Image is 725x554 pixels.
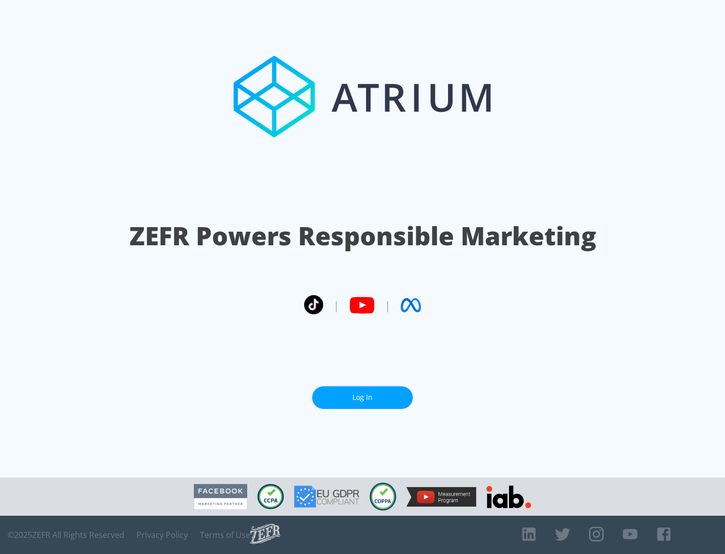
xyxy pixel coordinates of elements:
span: © 2025 ZEFR All Rights Reserved [8,530,124,540]
img: IAB [486,486,531,508]
h1: ZEFR Powers Responsible Marketing [129,219,596,253]
img: GDPR Compliant [294,486,359,508]
a: Log In [312,386,413,409]
img: CCPA Compliant [257,484,284,509]
span: | [333,298,339,313]
a: Privacy Policy [136,530,188,540]
img: YouTube Measurement Program [406,487,476,507]
span: | [385,298,391,313]
img: Facebook Marketing Partner [194,484,247,510]
img: COPPA Compliant [370,482,396,511]
a: Terms of Use [200,530,250,540]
